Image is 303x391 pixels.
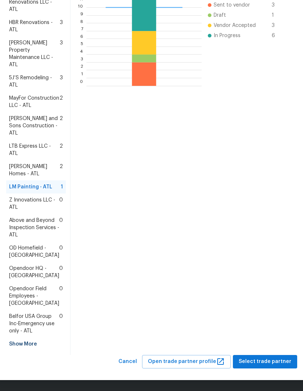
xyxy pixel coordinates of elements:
span: LTB Express LLC - ATL [9,143,60,157]
span: 2 [60,115,63,137]
span: 2 [60,163,63,177]
div: Show More [6,338,66,351]
span: Above and Beyond Inspection Services - ATL [9,217,59,239]
span: 3 [60,74,63,89]
span: 0 [59,313,63,335]
span: Sent to vendor [214,1,250,9]
span: 2 [60,143,63,157]
span: Draft [214,12,226,19]
span: 0 [59,217,63,239]
span: [PERSON_NAME] and Sons Construction - ATL [9,115,60,137]
span: 0 [59,265,63,279]
span: 6 [272,32,283,39]
span: Opendoor Field Employees - [GEOGRAPHIC_DATA] [9,285,59,307]
text: 7 [81,29,83,33]
span: 0 [59,196,63,211]
text: 10 [78,5,83,9]
span: 1 [61,183,63,191]
span: OD Homefield - [GEOGRAPHIC_DATA] [9,244,59,259]
span: 3 [60,39,63,68]
span: Vendor Accepted [214,22,256,29]
text: 3 [80,60,83,64]
span: LM Painting - ATL [9,183,52,191]
span: 1 [272,12,283,19]
span: 0 [59,285,63,307]
span: 5J’S Remodeling - ATL [9,74,60,89]
span: Open trade partner profile [148,357,225,366]
span: [PERSON_NAME] Property Maintenance LLC - ATL [9,39,60,68]
span: Cancel [118,357,137,366]
span: 3 [272,1,283,9]
span: 3 [60,19,63,33]
text: 5 [80,44,83,49]
text: 9 [80,13,83,17]
text: 6 [80,36,83,41]
span: Z Innovations LLC - ATL [9,196,59,211]
text: 1 [81,76,83,80]
span: HBR Renovations - ATL [9,19,60,33]
span: 2 [60,95,63,109]
button: Open trade partner profile [142,355,231,368]
span: Opendoor HQ - [GEOGRAPHIC_DATA] [9,265,59,279]
button: Cancel [116,355,140,368]
span: Select trade partner [239,357,291,366]
span: MayFor Construction LLC - ATL [9,95,60,109]
span: 3 [272,22,283,29]
span: 0 [59,244,63,259]
text: 0 [80,84,83,88]
text: 4 [80,52,83,56]
button: Select trade partner [233,355,297,368]
span: [PERSON_NAME] Homes - ATL [9,163,60,177]
span: In Progress [214,32,241,39]
text: 8 [80,21,83,25]
span: Belfor USA Group Inc-Emergency use only - ATL [9,313,59,335]
text: 2 [80,68,83,72]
